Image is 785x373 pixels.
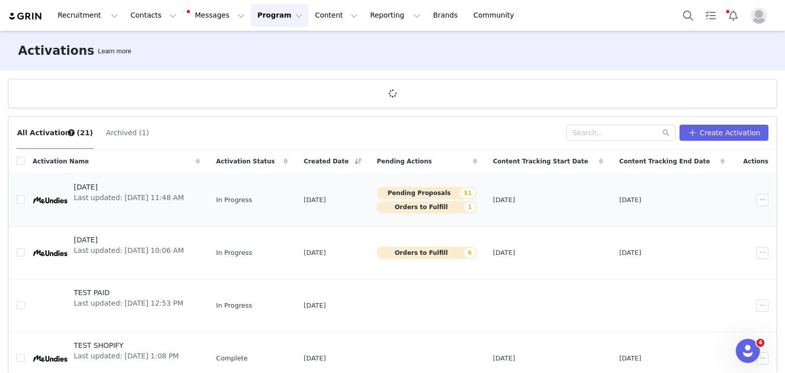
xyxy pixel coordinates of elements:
[33,180,200,220] a: [DATE]Last updated: [DATE] 11:48 AM
[677,4,699,27] button: Search
[619,195,641,205] span: [DATE]
[304,301,326,311] span: [DATE]
[427,4,467,27] a: Brands
[304,195,326,205] span: [DATE]
[493,353,515,363] span: [DATE]
[756,339,764,347] span: 4
[74,235,184,245] span: [DATE]
[567,125,676,141] input: Search...
[700,4,722,27] a: Tasks
[74,351,179,361] span: Last updated: [DATE] 1:08 PM
[493,157,589,166] span: Content Tracking Start Date
[216,195,252,205] span: In Progress
[105,125,150,141] button: Archived (1)
[18,42,94,60] h3: Activations
[680,125,768,141] button: Create Activation
[377,157,432,166] span: Pending Actions
[8,12,43,21] img: grin logo
[67,128,76,137] div: Tooltip anchor
[309,4,364,27] button: Content
[125,4,182,27] button: Contacts
[33,233,200,273] a: [DATE]Last updated: [DATE] 10:06 AM
[74,193,184,203] span: Last updated: [DATE] 11:48 AM
[216,353,248,363] span: Complete
[33,157,89,166] span: Activation Name
[745,8,777,24] button: Profile
[619,248,641,258] span: [DATE]
[468,4,525,27] a: Community
[304,248,326,258] span: [DATE]
[619,353,641,363] span: [DATE]
[183,4,251,27] button: Messages
[74,245,184,256] span: Last updated: [DATE] 10:06 AM
[733,151,776,172] div: Actions
[377,201,477,213] button: Orders to Fulfill1
[216,301,252,311] span: In Progress
[304,157,349,166] span: Created Date
[619,157,710,166] span: Content Tracking End Date
[304,353,326,363] span: [DATE]
[33,286,200,326] a: TEST PAIDLast updated: [DATE] 12:53 PM
[17,125,93,141] button: All Activations (21)
[377,247,477,259] button: Orders to Fulfill6
[216,157,275,166] span: Activation Status
[74,288,183,298] span: TEST PAID
[251,4,308,27] button: Program
[74,182,184,193] span: [DATE]
[96,46,133,56] div: Tooltip anchor
[493,195,515,205] span: [DATE]
[736,339,760,363] iframe: Intercom live chat
[493,248,515,258] span: [DATE]
[722,4,744,27] button: Notifications
[364,4,426,27] button: Reporting
[216,248,252,258] span: In Progress
[74,340,179,351] span: TEST SHOPIFY
[74,298,183,309] span: Last updated: [DATE] 12:53 PM
[377,187,477,199] button: Pending Proposals31
[52,4,124,27] button: Recruitment
[662,129,669,136] i: icon: search
[751,8,767,24] img: placeholder-profile.jpg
